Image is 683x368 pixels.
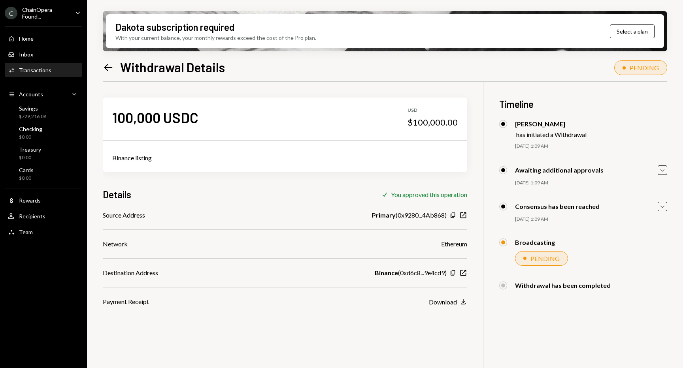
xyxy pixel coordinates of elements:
a: Recipients [5,209,82,223]
a: Rewards [5,193,82,207]
div: Recipients [19,213,45,220]
div: Home [19,35,34,42]
a: Treasury$0.00 [5,144,82,163]
div: $100,000.00 [408,117,458,128]
a: Savings$729,216.08 [5,103,82,122]
div: [DATE] 1:09 AM [515,216,667,223]
div: Withdrawal has been completed [515,282,611,289]
h3: Details [103,188,131,201]
div: You approved this operation [391,191,467,198]
div: Team [19,229,33,235]
div: Ethereum [441,239,467,249]
div: With your current balance, your monthly rewards exceed the cost of the Pro plan. [115,34,316,42]
div: Source Address [103,210,145,220]
div: Accounts [19,91,43,98]
div: has initiated a Withdrawal [516,131,587,138]
a: Home [5,31,82,45]
a: Cards$0.00 [5,164,82,183]
a: Team [5,225,82,239]
a: Checking$0.00 [5,123,82,142]
a: Transactions [5,63,82,77]
div: PENDING [630,64,659,71]
div: USD [408,107,458,114]
div: Checking [19,126,42,132]
h1: Withdrawal Details [120,59,225,75]
div: Binance listing [112,153,458,163]
div: 100,000 USDC [112,109,198,126]
b: Primary [372,210,396,220]
div: Awaiting additional approvals [515,166,604,174]
div: ( 0x9280...4Ab868 ) [372,210,447,220]
button: Download [429,298,467,306]
div: [DATE] 1:09 AM [515,180,667,186]
div: Payment Receipt [103,297,149,306]
a: Accounts [5,87,82,101]
div: Network [103,239,128,249]
div: Dakota subscription required [115,21,234,34]
div: Consensus has been reached [515,203,600,210]
div: Download [429,298,457,306]
div: Inbox [19,51,33,58]
b: Binance [375,268,398,278]
div: Treasury [19,146,41,153]
div: [DATE] 1:09 AM [515,143,667,150]
div: Destination Address [103,268,158,278]
div: $0.00 [19,175,34,182]
div: PENDING [530,255,560,262]
h3: Timeline [499,98,667,111]
div: $0.00 [19,154,41,161]
div: Rewards [19,197,41,204]
div: Broadcasting [515,238,555,246]
div: [PERSON_NAME] [515,120,587,128]
div: ( 0xd6c8...9e4cd9 ) [375,268,447,278]
button: Select a plan [610,24,655,38]
div: Transactions [19,67,51,73]
a: Inbox [5,47,82,61]
div: ChainOpera Found... [22,6,69,20]
div: $0.00 [19,134,42,141]
div: $729,216.08 [19,113,46,120]
div: C [5,7,17,19]
div: Savings [19,105,46,112]
div: Cards [19,167,34,173]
